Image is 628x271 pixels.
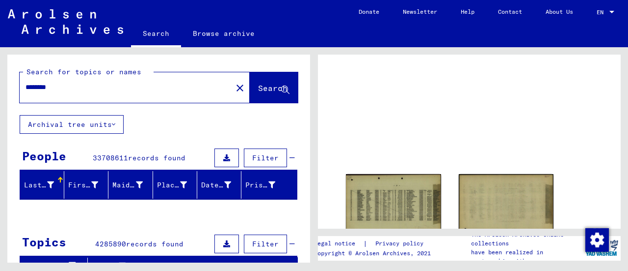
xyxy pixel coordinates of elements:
div: Place of Birth [157,177,199,193]
div: Last Name [24,180,54,190]
mat-header-cell: Date of Birth [197,171,241,199]
mat-header-cell: First Name [64,171,108,199]
span: records found [126,240,183,248]
div: Maiden Name [112,177,155,193]
mat-label: Search for topics or names [26,67,141,76]
img: Arolsen_neg.svg [8,9,123,34]
div: Date of Birth [201,177,243,193]
button: Filter [244,235,287,253]
span: 4285890 [95,240,126,248]
div: Prisoner # [245,177,288,193]
span: Filter [252,240,279,248]
div: First Name [68,177,110,193]
mat-icon: close [234,82,246,94]
img: 001.jpg [346,174,441,235]
div: Date of Birth [201,180,231,190]
mat-header-cell: Prisoner # [241,171,297,199]
span: records found [128,153,185,162]
mat-header-cell: Last Name [20,171,64,199]
a: Search [131,22,181,47]
p: Copyright © Arolsen Archives, 2021 [314,249,435,258]
mat-header-cell: Maiden Name [108,171,153,199]
a: Legal notice [314,239,363,249]
a: Browse archive [181,22,266,45]
button: Filter [244,149,287,167]
div: Maiden Name [112,180,142,190]
div: People [22,147,66,165]
div: | [314,239,435,249]
a: Privacy policy [367,239,435,249]
span: Filter [252,153,279,162]
mat-header-cell: Place of Birth [153,171,197,199]
img: Change consent [585,228,609,252]
button: Clear [230,78,250,97]
img: 002.jpg [459,174,554,234]
p: The Arolsen Archives online collections [471,230,583,248]
div: Prisoner # [245,180,275,190]
img: yv_logo.png [583,236,620,260]
button: Archival tree units [20,115,124,134]
span: Search [258,83,288,93]
div: Signature [24,261,80,271]
div: First Name [68,180,98,190]
div: Last Name [24,177,66,193]
button: Search [250,72,298,103]
div: Topics [22,233,66,251]
p: have been realized in partnership with [471,248,583,266]
span: 33708611 [93,153,128,162]
span: EN [597,9,607,16]
div: Place of Birth [157,180,187,190]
